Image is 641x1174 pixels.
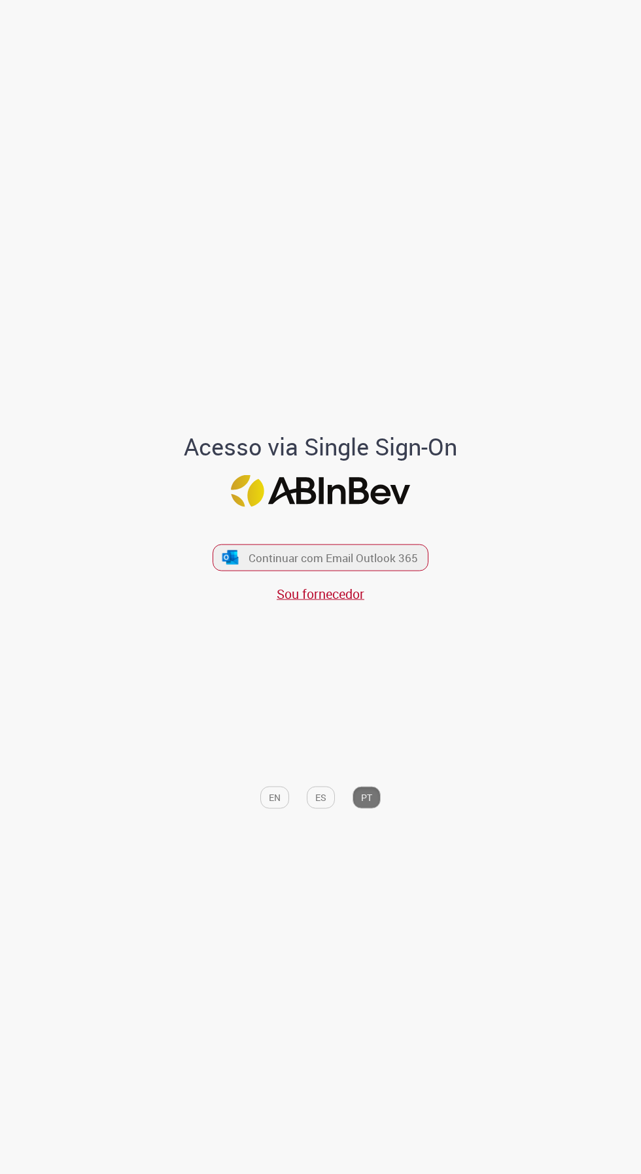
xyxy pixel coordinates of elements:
[249,550,418,565] span: Continuar com Email Outlook 365
[277,585,364,603] a: Sou fornecedor
[221,550,239,564] img: ícone Azure/Microsoft 360
[353,787,381,809] button: PT
[85,433,556,459] h1: Acesso via Single Sign-On
[260,787,289,809] button: EN
[231,475,410,507] img: Logo ABInBev
[307,787,335,809] button: ES
[213,544,428,571] button: ícone Azure/Microsoft 360 Continuar com Email Outlook 365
